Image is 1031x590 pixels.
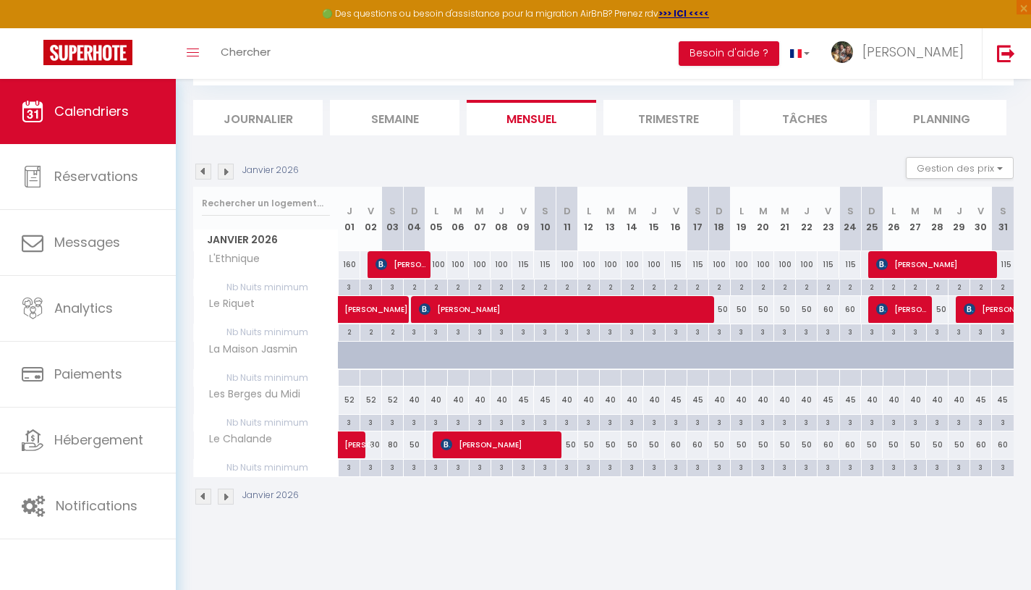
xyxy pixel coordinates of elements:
th: 15 [643,187,665,251]
div: 3 [644,324,665,338]
div: 100 [425,251,447,278]
div: 2 [470,279,491,293]
div: 40 [904,387,926,413]
th: 22 [796,187,818,251]
div: 40 [621,387,643,413]
div: 50 [730,431,752,458]
span: Réservations [54,167,138,185]
div: 52 [360,387,382,413]
span: Nb Nuits minimum [194,279,338,295]
div: 50 [774,296,796,323]
div: 50 [621,431,643,458]
abbr: J [347,204,352,218]
abbr: V [520,204,527,218]
span: [PERSON_NAME] [876,295,927,323]
div: 3 [578,415,599,429]
div: 2 [992,279,1014,293]
abbr: M [628,204,637,218]
div: 45 [687,387,708,413]
div: 40 [425,387,447,413]
div: 3 [840,324,861,338]
div: 2 [600,279,621,293]
span: Chercher [221,44,271,59]
div: 3 [535,415,556,429]
abbr: M [781,204,789,218]
li: Semaine [330,100,459,135]
span: [PERSON_NAME] [419,295,708,323]
div: 2 [927,279,948,293]
button: Gestion des prix [906,157,1014,179]
th: 27 [904,187,926,251]
abbr: V [673,204,679,218]
div: 100 [491,251,512,278]
div: 2 [360,324,381,338]
div: 40 [600,387,621,413]
input: Rechercher un logement... [202,190,330,216]
li: Tâches [740,100,870,135]
abbr: L [587,204,591,218]
div: 100 [578,251,600,278]
a: >>> ICI <<<< [658,7,709,20]
div: 3 [470,324,491,338]
div: 60 [818,296,839,323]
div: 2 [687,279,708,293]
div: 40 [752,387,774,413]
div: 2 [404,279,425,293]
div: 100 [643,251,665,278]
div: 50 [883,431,904,458]
div: 100 [730,251,752,278]
div: 3 [556,324,577,338]
abbr: S [695,204,701,218]
abbr: S [847,204,854,218]
div: 40 [861,387,883,413]
img: logout [997,44,1015,62]
div: 2 [578,279,599,293]
abbr: M [454,204,462,218]
div: 115 [818,251,839,278]
abbr: D [716,204,723,218]
div: 2 [818,279,839,293]
div: 2 [339,324,360,338]
div: 2 [535,279,556,293]
span: Paiements [54,365,122,383]
div: 50 [556,431,578,458]
abbr: V [825,204,831,218]
div: 3 [927,324,948,338]
div: 2 [862,279,883,293]
div: 3 [621,460,642,473]
div: 3 [425,324,446,338]
div: 160 [339,251,360,278]
th: 21 [774,187,796,251]
button: Besoin d'aide ? [679,41,779,66]
span: Les Berges du Midi [196,387,304,403]
div: 60 [665,431,687,458]
div: 40 [883,387,904,413]
div: 2 [666,279,687,293]
div: 100 [469,251,491,278]
span: La Maison Jasmin [196,342,301,358]
th: 24 [839,187,861,251]
div: 115 [687,251,708,278]
th: 26 [883,187,904,251]
span: Le Chalande [196,431,276,447]
span: Messages [54,233,120,251]
div: 2 [491,279,512,293]
li: Journalier [193,100,323,135]
abbr: S [389,204,396,218]
div: 3 [666,324,687,338]
div: 2 [382,324,403,338]
abbr: M [475,204,484,218]
div: 2 [796,279,817,293]
div: 3 [731,324,752,338]
abbr: V [368,204,374,218]
th: 06 [447,187,469,251]
span: [PERSON_NAME] [376,250,426,278]
div: 45 [970,387,992,413]
abbr: S [542,204,548,218]
abbr: J [651,204,657,218]
div: 3 [491,415,512,429]
th: 17 [687,187,708,251]
div: 80 [382,431,404,458]
div: 40 [556,387,578,413]
div: 3 [796,415,817,429]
